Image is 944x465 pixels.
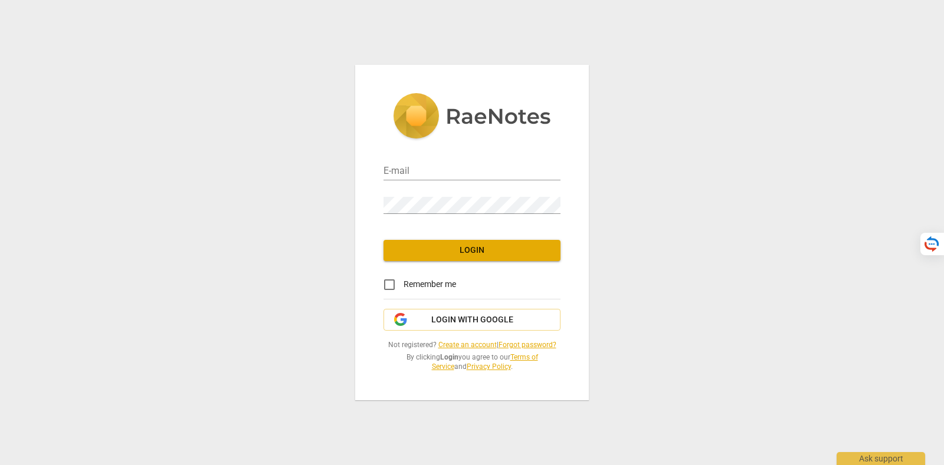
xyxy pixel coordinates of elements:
span: Remember me [404,278,456,291]
span: Not registered? | [383,340,560,350]
a: Privacy Policy [467,362,511,371]
span: Login [393,245,551,256]
b: Login [440,353,458,361]
span: Login with Google [431,314,513,326]
a: Terms of Service [432,353,538,371]
a: Forgot password? [499,341,556,349]
button: Login [383,240,560,261]
img: 5ac2273c67554f335776073100b6d88f.svg [393,93,551,141]
button: Login with Google [383,309,560,331]
span: By clicking you agree to our and . [383,352,560,372]
a: Create an account [438,341,497,349]
div: Ask support [837,452,925,465]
